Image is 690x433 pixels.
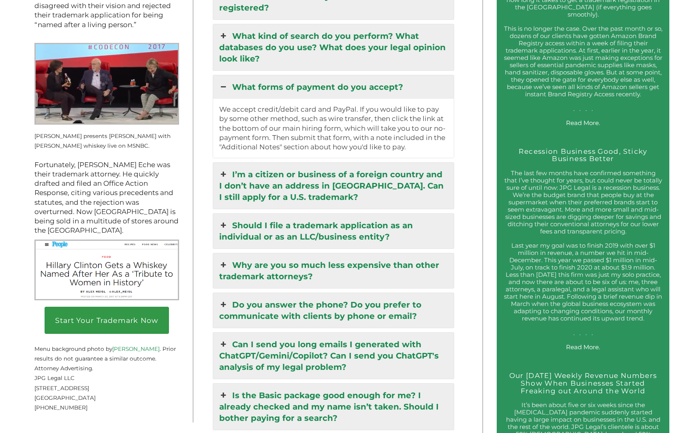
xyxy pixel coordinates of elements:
a: Our [DATE] Weekly Revenue Numbers Show When Businesses Started Freaking out Around the World [509,371,657,395]
p: We accept credit/debit card and PayPal. If you would like to pay by some other method, such as wi... [219,105,448,152]
a: What forms of payment do you accept? [213,75,454,99]
a: Read More. [566,343,600,351]
div: What forms of payment do you accept? [213,99,454,158]
img: Kara Swisher presents Hillary Clinton with Rodham Rye live on MSNBC. [34,43,179,125]
span: [STREET_ADDRESS] [34,385,89,391]
img: Rodham Rye People Screenshot [34,240,179,300]
p: Fortunately, [PERSON_NAME] Eche was their trademark attorney. He quickly drafted and filed an Off... [34,160,179,236]
a: Do you answer the phone? Do you prefer to communicate with clients by phone or email? [213,293,454,328]
span: JPG Legal LLC [34,375,75,381]
span: Attorney Advertising. [34,365,93,371]
p: This is no longer the case. Over the past month or so, dozens of our clients have gotten Amazon B... [504,25,662,112]
a: [PERSON_NAME] [112,346,160,352]
a: Can I send you long emails I generated with ChatGPT/Gemini/Copilot? Can I send you ChatGPT's anal... [213,333,454,379]
a: Read More. [566,119,600,127]
span: [PHONE_NUMBER] [34,404,88,411]
a: Why are you so much less expensive than other trademark attorneys? [213,253,454,288]
small: Menu background photo by . Prior results do not guarantee a similar outcome. [34,335,176,362]
a: Is the Basic package good enough for me? I already checked and my name isn’t taken. Should I both... [213,384,454,430]
a: What kind of search do you perform? What databases do you use? What does your legal opinion look ... [213,24,454,70]
a: I’m a citizen or business of a foreign country and I don’t have an address in [GEOGRAPHIC_DATA]. ... [213,163,454,209]
p: The last few months have confirmed something that I’ve thought for years, but could never be tota... [504,170,662,235]
small: [PERSON_NAME] presents [PERSON_NAME] with [PERSON_NAME] whiskey live on MSNBC. [34,133,171,149]
p: Last year my goal was to finish 2019 with over $1 million in revenue, a number we hit in mid-Dece... [504,242,662,337]
a: Should I file a trademark application as an individual or as an LLC/business entity? [213,214,454,248]
a: Recession Business Good, Sticky Business Better [519,147,647,163]
a: Start Your Trademark Now [45,307,169,334]
span: [GEOGRAPHIC_DATA] [34,395,96,401]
